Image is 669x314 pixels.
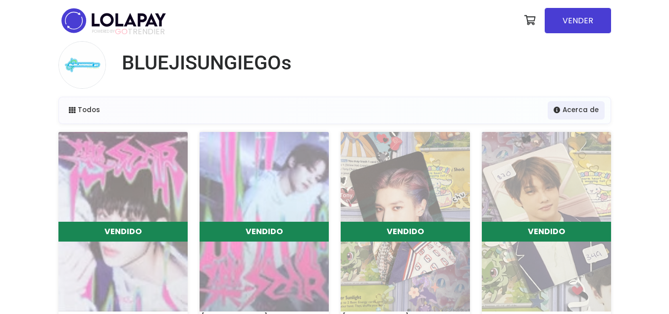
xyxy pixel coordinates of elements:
span: GO [115,26,128,37]
a: Todos [63,101,106,119]
span: TRENDIER [92,27,165,36]
img: small_1699842341467.jpeg [482,132,611,312]
img: small_1706309239598.jpeg [58,132,188,312]
img: small_1706308817434.jpeg [200,132,329,312]
a: VENDER [545,8,611,33]
div: VENDIDO [341,222,470,242]
img: small.png [58,41,106,89]
img: logo [58,5,169,36]
a: BLUEJISUNGIEGOs [114,51,292,75]
span: POWERED BY [92,29,115,34]
div: VENDIDO [482,222,611,242]
div: VENDIDO [200,222,329,242]
h1: BLUEJISUNGIEGOs [122,51,292,75]
div: VENDIDO [58,222,188,242]
img: small_1709773985364.jpeg [341,132,470,312]
a: Acerca de [548,101,605,119]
